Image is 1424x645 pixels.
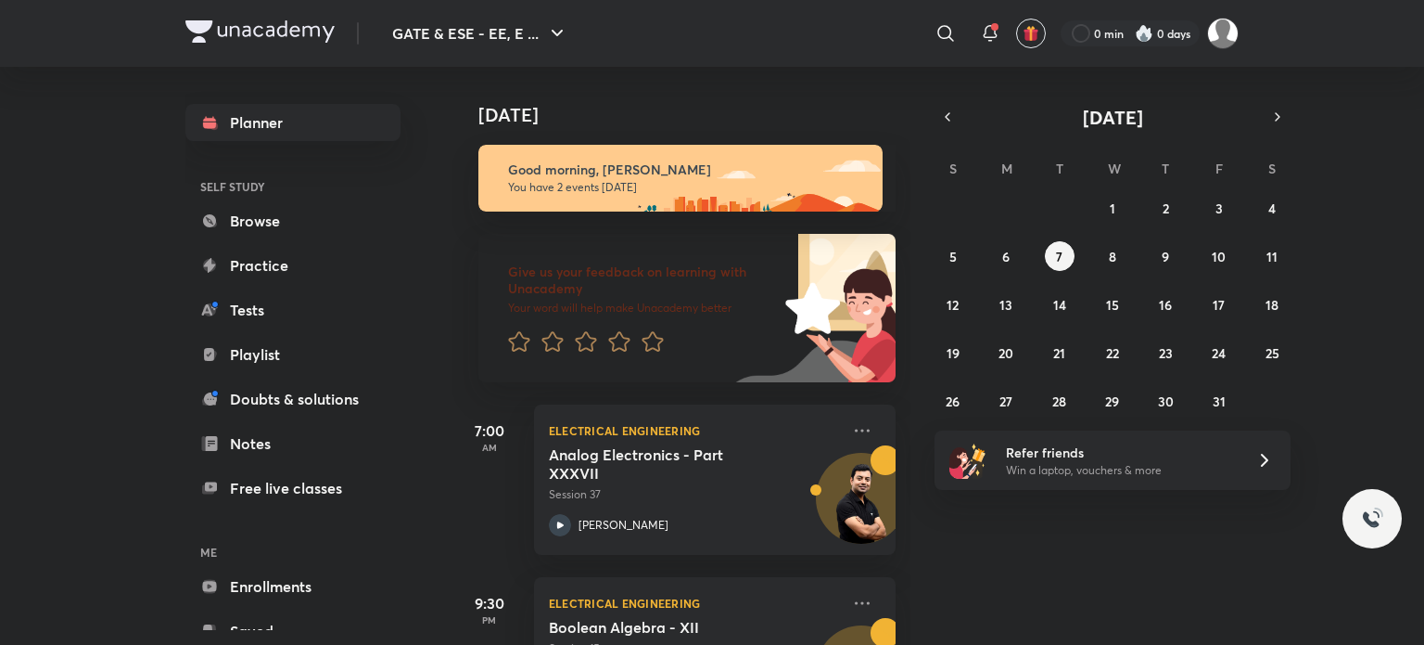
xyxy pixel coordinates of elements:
button: October 7, 2025 [1045,241,1074,271]
p: Win a laptop, vouchers & more [1006,462,1234,479]
abbr: October 10, 2025 [1212,248,1226,265]
h5: Boolean Algebra - XII [549,618,780,637]
button: October 9, 2025 [1151,241,1180,271]
img: ttu [1361,508,1383,530]
abbr: October 2, 2025 [1163,200,1169,217]
img: Avatar [817,463,906,552]
abbr: October 29, 2025 [1105,393,1119,410]
span: [DATE] [1083,105,1143,130]
abbr: October 22, 2025 [1106,344,1119,362]
button: October 17, 2025 [1204,290,1234,319]
p: AM [452,442,527,453]
button: October 22, 2025 [1098,338,1127,368]
a: Tests [185,291,400,329]
abbr: October 5, 2025 [949,248,957,265]
a: Practice [185,247,400,284]
button: October 26, 2025 [938,386,968,416]
abbr: October 8, 2025 [1109,248,1116,265]
a: Doubts & solutions [185,381,400,418]
h6: Good morning, [PERSON_NAME] [508,161,866,178]
img: referral [949,442,986,479]
abbr: October 25, 2025 [1265,344,1279,362]
a: Notes [185,425,400,462]
button: October 24, 2025 [1204,338,1234,368]
p: Electrical Engineering [549,592,840,614]
p: Electrical Engineering [549,419,840,442]
button: October 12, 2025 [938,290,968,319]
a: Playlist [185,336,400,373]
abbr: October 13, 2025 [999,296,1012,314]
h4: [DATE] [478,104,914,126]
button: October 6, 2025 [991,241,1021,271]
abbr: October 23, 2025 [1159,344,1173,362]
h5: 9:30 [452,592,527,614]
button: October 13, 2025 [991,290,1021,319]
p: You have 2 events [DATE] [508,180,866,195]
button: October 15, 2025 [1098,290,1127,319]
abbr: October 18, 2025 [1265,296,1278,314]
a: Browse [185,202,400,239]
abbr: October 3, 2025 [1215,200,1223,217]
abbr: October 21, 2025 [1053,344,1065,362]
a: Company Logo [185,20,335,47]
abbr: October 9, 2025 [1162,248,1169,265]
button: October 23, 2025 [1151,338,1180,368]
h6: Give us your feedback on learning with Unacademy [508,264,779,297]
abbr: October 4, 2025 [1268,200,1276,217]
abbr: October 26, 2025 [946,393,960,410]
button: October 10, 2025 [1204,241,1234,271]
button: GATE & ESE - EE, E ... [381,15,579,52]
button: October 20, 2025 [991,338,1021,368]
button: October 14, 2025 [1045,290,1074,319]
button: October 29, 2025 [1098,386,1127,416]
img: avatar [1023,25,1039,42]
button: October 1, 2025 [1098,193,1127,223]
a: Enrollments [185,568,400,605]
button: October 16, 2025 [1151,290,1180,319]
button: October 5, 2025 [938,241,968,271]
abbr: October 7, 2025 [1056,248,1062,265]
abbr: Sunday [949,160,957,177]
h5: 7:00 [452,419,527,442]
abbr: Monday [1001,160,1012,177]
p: PM [452,614,527,626]
abbr: October 15, 2025 [1106,296,1119,314]
img: Company Logo [185,20,335,43]
button: October 31, 2025 [1204,386,1234,416]
abbr: October 17, 2025 [1213,296,1225,314]
button: October 2, 2025 [1151,193,1180,223]
button: October 4, 2025 [1257,193,1287,223]
abbr: Friday [1215,160,1223,177]
abbr: October 20, 2025 [998,344,1013,362]
h6: SELF STUDY [185,171,400,202]
h6: ME [185,536,400,568]
img: feedback_image [722,234,896,382]
abbr: Saturday [1268,160,1276,177]
abbr: October 28, 2025 [1052,393,1066,410]
button: October 8, 2025 [1098,241,1127,271]
button: October 28, 2025 [1045,386,1074,416]
abbr: October 27, 2025 [999,393,1012,410]
button: October 11, 2025 [1257,241,1287,271]
abbr: October 31, 2025 [1213,393,1226,410]
button: avatar [1016,19,1046,48]
abbr: October 6, 2025 [1002,248,1010,265]
button: October 27, 2025 [991,386,1021,416]
abbr: October 30, 2025 [1158,393,1174,410]
button: [DATE] [960,104,1265,130]
abbr: October 1, 2025 [1110,200,1115,217]
button: October 25, 2025 [1257,338,1287,368]
img: morning [478,145,883,212]
h6: Refer friends [1006,443,1234,462]
button: October 18, 2025 [1257,290,1287,319]
abbr: Wednesday [1108,160,1121,177]
a: Free live classes [185,470,400,507]
abbr: October 12, 2025 [947,296,959,314]
abbr: October 16, 2025 [1159,296,1172,314]
img: streak [1135,24,1153,43]
button: October 19, 2025 [938,338,968,368]
abbr: Thursday [1162,160,1169,177]
abbr: October 24, 2025 [1212,344,1226,362]
button: October 21, 2025 [1045,338,1074,368]
img: Suyash S [1207,18,1239,49]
